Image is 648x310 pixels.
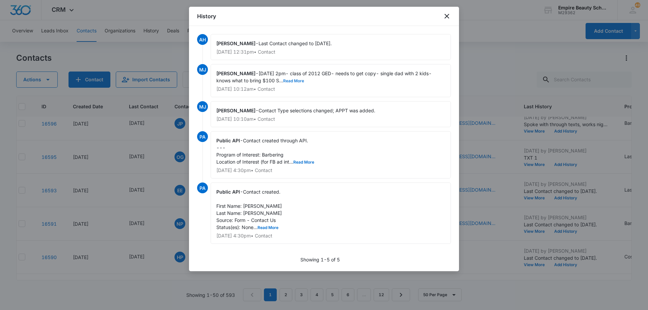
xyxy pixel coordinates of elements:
[216,138,314,165] span: Contact created through API. --- Program of Interest: Barbering Location of Interest (for FB ad i...
[216,108,255,113] span: [PERSON_NAME]
[216,50,445,54] p: [DATE] 12:31pm • Contact
[216,40,255,46] span: [PERSON_NAME]
[211,34,451,60] div: -
[293,160,314,164] button: Read More
[211,182,451,244] div: -
[216,138,240,143] span: Public API
[300,256,340,263] p: Showing 1-5 of 5
[197,182,208,193] span: PA
[197,131,208,142] span: PA
[197,101,208,112] span: MJ
[216,233,445,238] p: [DATE] 4:30pm • Contact
[197,64,208,75] span: MJ
[197,12,216,20] h1: History
[216,87,445,91] p: [DATE] 10:12am • Contact
[216,189,282,230] span: Contact created. First Name: [PERSON_NAME] Last Name: [PERSON_NAME] Source: Form - Contact Us Sta...
[216,117,445,121] p: [DATE] 10:10am • Contact
[216,189,240,195] span: Public API
[211,101,451,127] div: -
[211,64,451,97] div: -
[258,226,278,230] button: Read More
[216,71,433,83] span: [DATE] 2pm- class of 2012 GED- needs to get copy- single dad with 2 kids- knows what to bring $10...
[216,71,255,76] span: [PERSON_NAME]
[259,40,332,46] span: Last Contact changed to [DATE].
[283,79,304,83] button: Read More
[197,34,208,45] span: AH
[259,108,375,113] span: Contact Type selections changed; APPT was added.
[216,168,445,173] p: [DATE] 4:30pm • Contact
[211,131,451,178] div: -
[443,12,451,20] button: close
